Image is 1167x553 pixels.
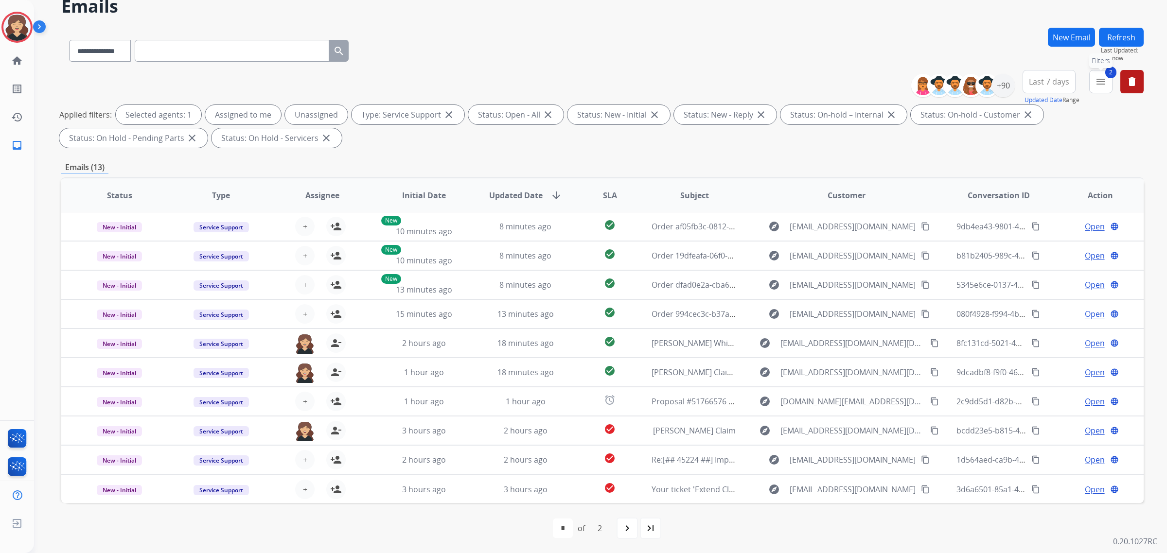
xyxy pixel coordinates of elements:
span: 9dcadbf8-f9f0-4645-a080-da8e0c5934f9 [956,367,1099,378]
span: 18 minutes ago [497,338,554,348]
span: 2 hours ago [402,454,446,465]
img: avatar [3,14,31,41]
mat-icon: person_add [330,396,342,407]
mat-icon: check_circle [604,336,616,347]
span: Open [1085,250,1105,261]
mat-icon: language [1110,251,1119,260]
div: Status: On-hold – Internal [780,105,907,124]
span: 18 minutes ago [497,367,554,378]
mat-icon: explore [759,425,771,436]
span: New - Initial [97,251,142,261]
span: + [303,308,307,320]
mat-icon: check_circle [604,482,616,494]
span: 2c9dd5d1-d82b-4417-aa9e-152a92c79b65 [956,396,1108,407]
span: 13 minutes ago [497,309,554,319]
mat-icon: content_copy [1031,251,1040,260]
mat-icon: home [11,55,23,67]
span: 2 hours ago [504,425,548,436]
span: Just now [1101,54,1144,62]
span: Last 7 days [1029,80,1069,84]
mat-icon: search [333,45,345,57]
mat-icon: content_copy [1031,455,1040,464]
div: Status: Open - All [468,105,564,124]
button: + [295,450,315,469]
mat-icon: language [1110,426,1119,435]
span: [EMAIL_ADDRESS][DOMAIN_NAME][DATE] [780,425,924,436]
span: [EMAIL_ADDRESS][DOMAIN_NAME] [790,454,916,466]
span: Open [1085,425,1105,436]
mat-icon: content_copy [930,368,939,377]
button: Last 7 days [1023,70,1076,93]
mat-icon: person_add [330,308,342,320]
span: 15 minutes ago [396,309,452,319]
mat-icon: close [755,109,767,121]
span: 8 minutes ago [499,221,551,232]
div: Status: On Hold - Pending Parts [59,128,208,148]
mat-icon: explore [759,396,771,407]
mat-icon: content_copy [1031,485,1040,494]
span: Service Support [194,251,249,261]
mat-icon: check_circle [604,452,616,464]
span: 1 hour ago [506,396,546,407]
span: New - Initial [97,339,142,349]
div: Status: On Hold - Servicers [212,128,342,148]
mat-icon: content_copy [921,251,930,260]
mat-icon: content_copy [930,339,939,347]
mat-icon: person_remove [330,366,342,378]
span: Service Support [194,397,249,407]
span: Order af05fb3c-0812-4e9b-9fe7-6c054d59fb82 [652,221,818,232]
span: Subject [680,190,709,201]
span: Service Support [194,426,249,436]
button: + [295,246,315,265]
mat-icon: explore [768,454,780,466]
button: + [295,304,315,324]
mat-icon: content_copy [1031,426,1040,435]
span: New - Initial [97,397,142,407]
button: Refresh [1099,28,1144,47]
span: Open [1085,366,1105,378]
mat-icon: check_circle [604,423,616,435]
mat-icon: check_circle [604,248,616,260]
div: Unassigned [285,105,348,124]
span: + [303,250,307,261]
span: 1 hour ago [404,367,444,378]
span: [DOMAIN_NAME][EMAIL_ADDRESS][DOMAIN_NAME] [780,396,924,407]
mat-icon: content_copy [921,222,930,231]
mat-icon: language [1110,485,1119,494]
button: + [295,392,315,411]
span: + [303,484,307,495]
span: Service Support [194,455,249,466]
p: New [381,216,401,225]
mat-icon: content_copy [921,455,930,464]
span: Updated Date [489,190,543,201]
span: New - Initial [97,426,142,436]
mat-icon: content_copy [1031,222,1040,231]
mat-icon: inbox [11,139,23,151]
div: Assigned to me [205,105,281,124]
mat-icon: close [443,109,455,121]
button: + [295,217,315,236]
span: 1d564aed-ca9b-41c1-9ab5-f9b35a047b58 [956,454,1106,465]
mat-icon: explore [759,337,771,349]
span: [EMAIL_ADDRESS][DOMAIN_NAME] [790,308,916,320]
span: 1 hour ago [404,396,444,407]
span: Open [1085,337,1105,349]
span: New - Initial [97,280,142,291]
mat-icon: person_remove [330,425,342,436]
span: [EMAIL_ADDRESS][DOMAIN_NAME][DATE] [780,337,924,349]
p: 0.20.1027RC [1113,536,1157,547]
span: New - Initial [97,222,142,232]
span: Initial Date [402,190,446,201]
span: Filters [1092,56,1110,66]
mat-icon: explore [768,308,780,320]
p: Emails (13) [61,161,108,173]
mat-icon: person_add [330,250,342,261]
span: [EMAIL_ADDRESS][DOMAIN_NAME] [790,250,916,261]
span: [EMAIL_ADDRESS][DOMAIN_NAME] [790,484,916,495]
span: Open [1085,454,1105,466]
mat-icon: content_copy [1031,280,1040,289]
mat-icon: person_add [330,279,342,291]
span: 8 minutes ago [499,279,551,290]
span: Open [1085,279,1105,291]
span: 9db4ea43-9801-4f78-82c3-18deb50c56bc [956,221,1105,232]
